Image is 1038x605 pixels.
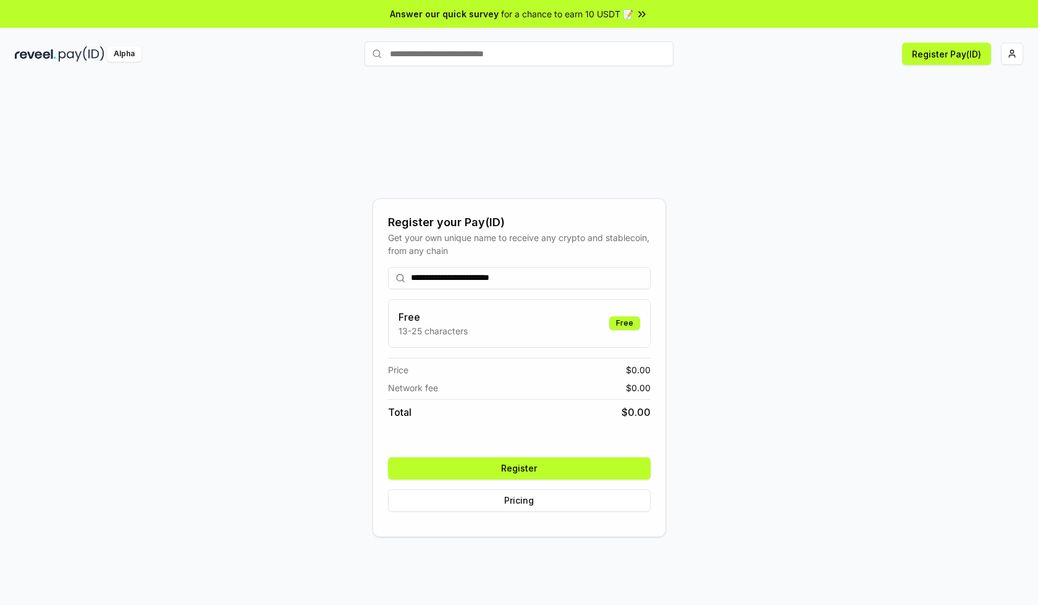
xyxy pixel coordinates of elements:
span: Price [388,363,408,376]
span: $ 0.00 [626,363,651,376]
div: Get your own unique name to receive any crypto and stablecoin, from any chain [388,231,651,257]
span: Answer our quick survey [390,7,499,20]
span: $ 0.00 [622,405,651,420]
h3: Free [399,310,468,324]
img: reveel_dark [15,46,56,62]
button: Register Pay(ID) [902,43,991,65]
span: Total [388,405,411,420]
div: Free [609,316,640,330]
span: $ 0.00 [626,381,651,394]
button: Register [388,457,651,480]
button: Pricing [388,489,651,512]
div: Alpha [107,46,141,62]
div: Register your Pay(ID) [388,214,651,231]
img: pay_id [59,46,104,62]
span: for a chance to earn 10 USDT 📝 [501,7,633,20]
span: Network fee [388,381,438,394]
p: 13-25 characters [399,324,468,337]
